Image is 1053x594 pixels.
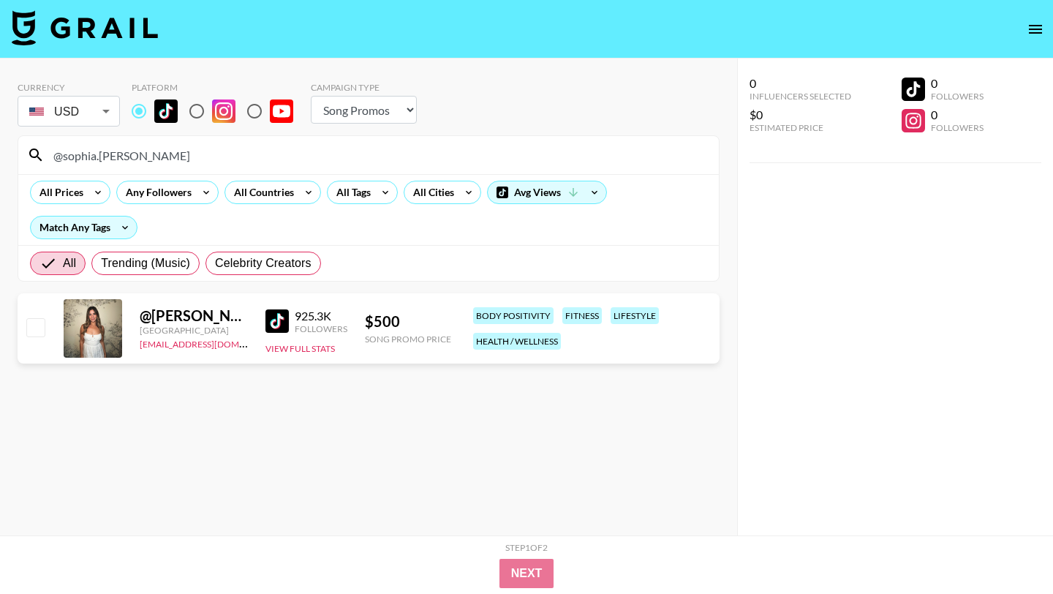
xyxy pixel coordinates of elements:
div: 925.3K [295,309,347,323]
div: 0 [931,76,984,91]
span: Celebrity Creators [215,255,312,272]
div: fitness [562,307,602,324]
div: Avg Views [488,181,606,203]
div: @ [PERSON_NAME].[PERSON_NAME] [140,307,248,325]
input: Search by User Name [45,143,710,167]
div: Followers [931,122,984,133]
div: Platform [132,82,305,93]
button: Next [499,559,554,588]
span: All [63,255,76,272]
div: $0 [750,108,851,122]
div: 0 [931,108,984,122]
div: lifestyle [611,307,659,324]
div: Match Any Tags [31,217,137,238]
div: 0 [750,76,851,91]
img: Instagram [212,99,235,123]
div: Followers [931,91,984,102]
div: All Tags [328,181,374,203]
img: TikTok [265,309,289,333]
iframe: Drift Widget Chat Controller [980,521,1035,576]
div: Estimated Price [750,122,851,133]
div: Song Promo Price [365,334,451,345]
div: [GEOGRAPHIC_DATA] [140,325,248,336]
div: body positivity [473,307,554,324]
div: health / wellness [473,333,561,350]
button: open drawer [1021,15,1050,44]
a: [EMAIL_ADDRESS][DOMAIN_NAME] [140,336,287,350]
div: All Countries [225,181,297,203]
button: View Full Stats [265,343,335,354]
span: Trending (Music) [101,255,190,272]
img: YouTube [270,99,293,123]
img: TikTok [154,99,178,123]
div: Currency [18,82,120,93]
div: Step 1 of 2 [505,542,548,553]
div: All Cities [404,181,457,203]
div: Influencers Selected [750,91,851,102]
div: All Prices [31,181,86,203]
div: Followers [295,323,347,334]
div: $ 500 [365,312,451,331]
div: Any Followers [117,181,195,203]
div: USD [20,99,117,124]
div: Campaign Type [311,82,417,93]
img: Grail Talent [12,10,158,45]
